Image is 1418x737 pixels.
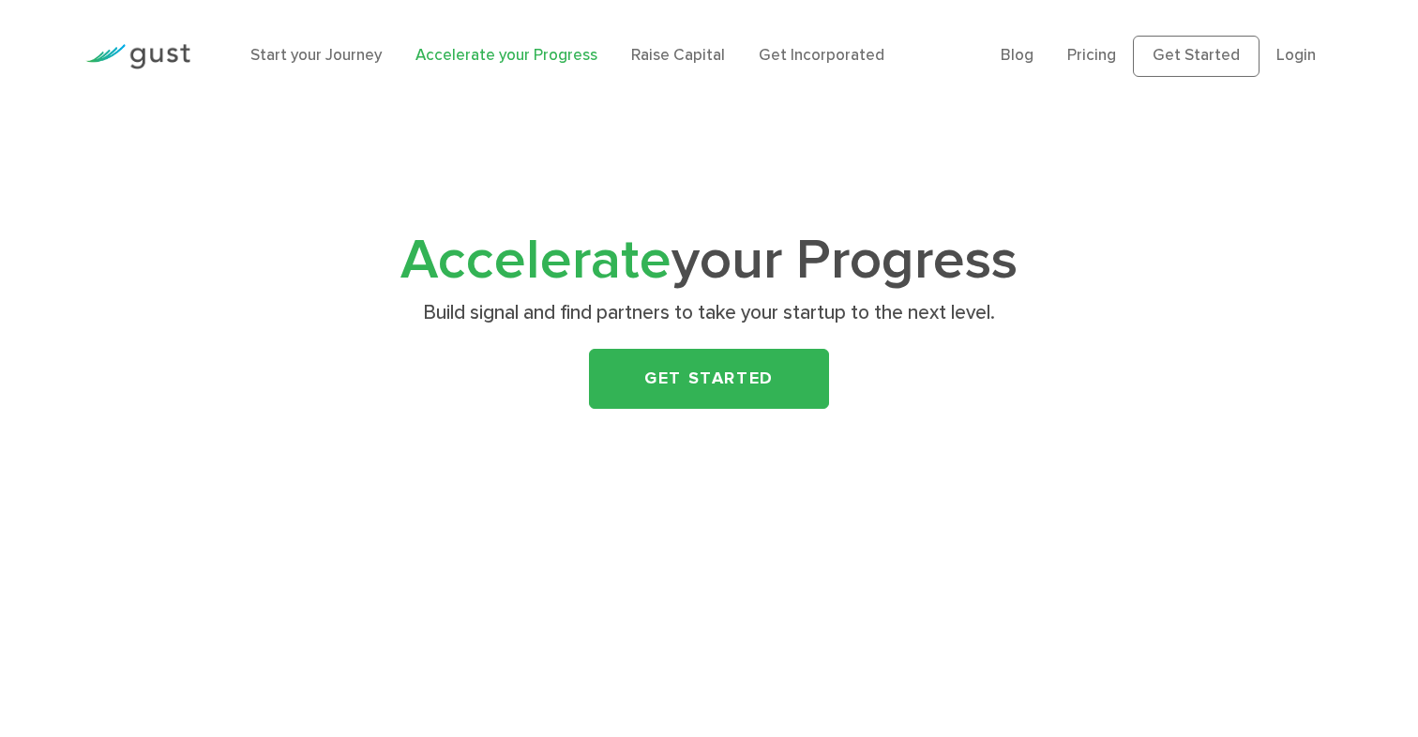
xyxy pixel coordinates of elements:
[250,46,382,65] a: Start your Journey
[1001,46,1033,65] a: Blog
[759,46,884,65] a: Get Incorporated
[339,235,1079,287] h1: your Progress
[85,44,190,69] img: Gust Logo
[415,46,597,65] a: Accelerate your Progress
[589,349,829,409] a: Get Started
[631,46,725,65] a: Raise Capital
[1133,36,1260,77] a: Get Started
[1067,46,1116,65] a: Pricing
[345,300,1072,326] p: Build signal and find partners to take your startup to the next level.
[1276,46,1316,65] a: Login
[400,227,671,293] span: Accelerate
